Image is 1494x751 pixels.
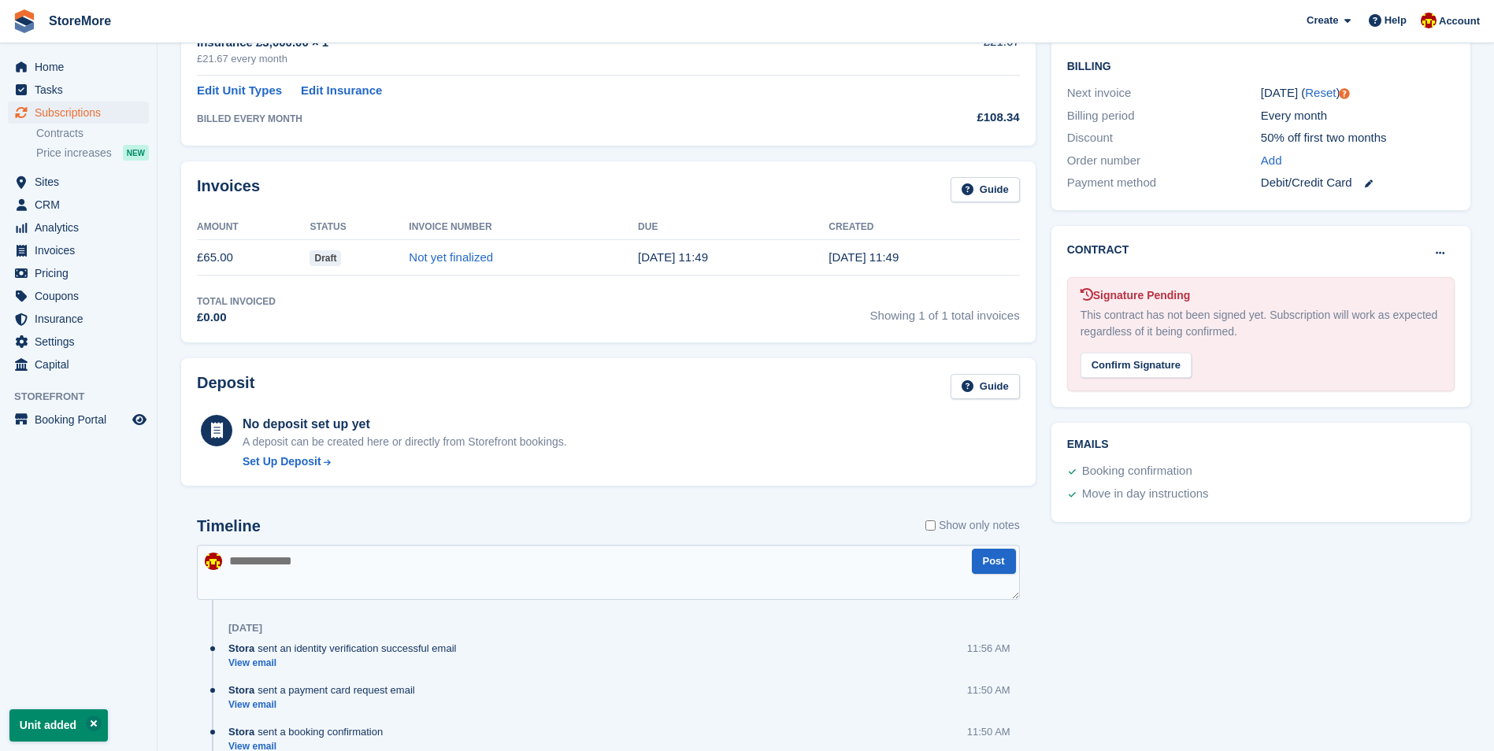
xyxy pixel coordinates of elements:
[123,145,149,161] div: NEW
[301,82,382,100] a: Edit Insurance
[1082,462,1192,481] div: Booking confirmation
[1261,174,1455,192] div: Debit/Credit Card
[197,177,260,203] h2: Invoices
[35,353,129,375] span: Capital
[1385,13,1407,28] span: Help
[197,309,276,327] div: £0.00
[228,683,423,697] div: sent a payment card request email
[1439,13,1480,29] span: Account
[197,82,282,100] a: Edit Unit Types
[310,250,341,266] span: Draft
[35,56,129,78] span: Home
[972,549,1016,575] button: Post
[197,294,276,309] div: Total Invoiced
[243,453,321,470] div: Set Up Deposit
[8,56,149,78] a: menu
[1261,107,1455,125] div: Every month
[1082,485,1209,504] div: Move in day instructions
[243,453,567,470] a: Set Up Deposit
[35,239,129,261] span: Invoices
[8,285,149,307] a: menu
[35,79,129,101] span: Tasks
[1305,86,1336,99] a: Reset
[1421,13,1437,28] img: Store More Team
[8,353,149,375] a: menu
[1067,107,1261,125] div: Billing period
[8,409,149,431] a: menu
[228,641,464,656] div: sent an identity verification successful email
[829,215,1019,240] th: Created
[8,79,149,101] a: menu
[8,331,149,353] a: menu
[409,215,638,240] th: Invoice Number
[35,409,129,431] span: Booking Portal
[951,177,1020,203] a: Guide
[1261,152,1282,170] a: Add
[228,683,254,697] span: Stora
[205,553,222,570] img: Store More Team
[967,641,1010,656] div: 11:56 AM
[1081,353,1192,379] div: Confirm Signature
[1081,287,1441,304] div: Signature Pending
[638,215,829,240] th: Due
[36,146,112,161] span: Price increases
[951,374,1020,400] a: Guide
[197,215,310,240] th: Amount
[35,331,129,353] span: Settings
[8,102,149,124] a: menu
[8,239,149,261] a: menu
[1067,438,1455,451] h2: Emails
[1307,13,1338,28] span: Create
[197,240,310,276] td: £65.00
[638,250,708,264] time: 2025-08-31 10:49:55 UTC
[870,294,1020,327] span: Showing 1 of 1 total invoices
[35,216,129,239] span: Analytics
[1261,84,1455,102] div: [DATE] ( )
[8,194,149,216] a: menu
[409,250,493,264] a: Not yet finalized
[228,641,254,656] span: Stora
[35,171,129,193] span: Sites
[197,374,254,400] h2: Deposit
[243,415,567,434] div: No deposit set up yet
[43,8,117,34] a: StoreMore
[310,215,409,240] th: Status
[197,517,261,535] h2: Timeline
[14,389,157,405] span: Storefront
[35,262,129,284] span: Pricing
[829,250,899,264] time: 2025-08-30 10:49:55 UTC
[130,410,149,429] a: Preview store
[243,434,567,450] p: A deposit can be created here or directly from Storefront bookings.
[967,724,1010,739] div: 11:50 AM
[925,517,936,534] input: Show only notes
[8,308,149,330] a: menu
[1081,307,1441,340] div: This contract has not been signed yet. Subscription will work as expected regardless of it being ...
[866,109,1020,127] div: £108.34
[35,194,129,216] span: CRM
[9,709,108,742] p: Unit added
[1067,174,1261,192] div: Payment method
[8,262,149,284] a: menu
[197,112,866,126] div: BILLED EVERY MONTH
[1067,129,1261,147] div: Discount
[228,622,262,634] div: [DATE]
[1337,87,1351,101] div: Tooltip anchor
[1067,242,1129,258] h2: Contract
[228,657,464,670] a: View email
[228,698,423,712] a: View email
[866,24,1020,76] td: £21.67
[1067,84,1261,102] div: Next invoice
[35,285,129,307] span: Coupons
[1261,129,1455,147] div: 50% off first two months
[1067,57,1455,73] h2: Billing
[35,308,129,330] span: Insurance
[8,216,149,239] a: menu
[228,724,391,739] div: sent a booking confirmation
[35,102,129,124] span: Subscriptions
[925,517,1020,534] label: Show only notes
[36,144,149,161] a: Price increases NEW
[1067,152,1261,170] div: Order number
[36,126,149,141] a: Contracts
[8,171,149,193] a: menu
[967,683,1010,697] div: 11:50 AM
